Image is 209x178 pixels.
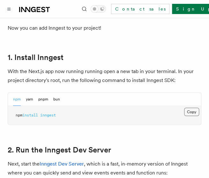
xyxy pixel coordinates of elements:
[8,67,201,85] p: With the Next.js app now running running open a new tab in your terminal. In your project directo...
[8,53,63,62] a: 1. Install Inngest
[40,113,56,117] span: inngest
[40,161,84,167] a: Inngest Dev Server
[8,24,201,33] p: Now you can add Inngest to your project!
[111,4,169,14] a: Contact sales
[5,5,13,13] button: Toggle navigation
[91,5,106,13] button: Toggle dark mode
[16,113,22,117] span: npm
[8,159,201,177] p: Next, start the , which is a fast, in-memory version of Inngest where you can quickly send and vi...
[26,93,33,106] button: yarn
[80,5,88,13] button: Find something...
[13,93,21,106] button: npm
[22,113,38,117] span: install
[53,93,60,106] button: bun
[38,93,48,106] button: pnpm
[184,108,199,116] button: Copy
[8,145,111,154] a: 2. Run the Inngest Dev Server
